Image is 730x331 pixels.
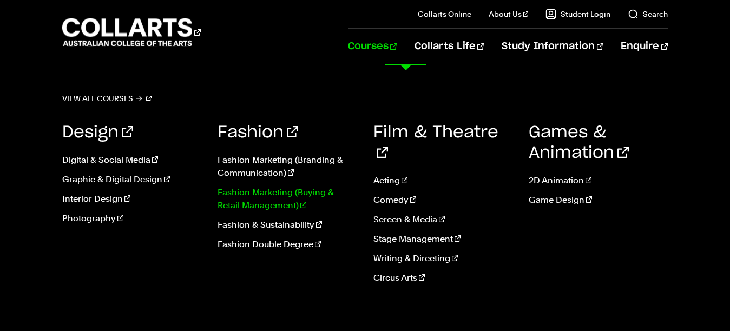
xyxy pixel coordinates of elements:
[348,29,397,64] a: Courses
[628,9,668,19] a: Search
[621,29,668,64] a: Enquire
[218,186,357,212] a: Fashion Marketing (Buying & Retail Management)
[62,124,133,141] a: Design
[62,154,201,167] a: Digital & Social Media
[373,174,512,187] a: Acting
[62,17,201,48] div: Go to homepage
[529,124,629,161] a: Games & Animation
[62,212,201,225] a: Photography
[218,238,357,251] a: Fashion Double Degree
[529,174,668,187] a: 2D Animation
[62,193,201,206] a: Interior Design
[545,9,610,19] a: Student Login
[529,194,668,207] a: Game Design
[373,252,512,265] a: Writing & Directing
[373,194,512,207] a: Comedy
[218,124,298,141] a: Fashion
[218,154,357,180] a: Fashion Marketing (Branding & Communication)
[62,173,201,186] a: Graphic & Digital Design
[62,91,152,106] a: View all courses
[373,272,512,284] a: Circus Arts
[418,9,471,19] a: Collarts Online
[415,29,484,64] a: Collarts Life
[502,29,603,64] a: Study Information
[373,124,498,161] a: Film & Theatre
[373,233,512,246] a: Stage Management
[218,219,357,231] a: Fashion & Sustainability
[373,213,512,226] a: Screen & Media
[489,9,529,19] a: About Us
